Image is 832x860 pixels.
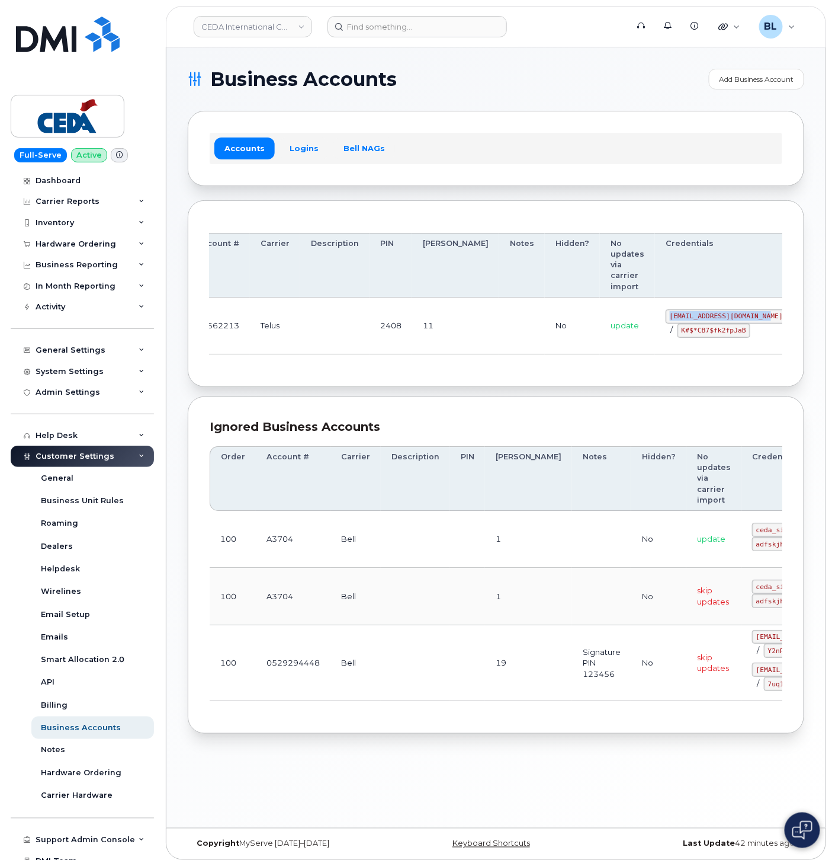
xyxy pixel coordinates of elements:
th: PIN [450,446,485,511]
span: skip updates [697,653,729,673]
td: 1 [485,511,572,568]
td: 19 [485,625,572,702]
a: Keyboard Shortcuts [452,839,530,848]
td: 100 [210,625,256,702]
td: Bell [330,511,381,568]
td: A3704 [256,568,330,625]
code: K#$*CB7$fk2fpJaB [677,324,750,338]
th: Description [300,233,370,298]
a: Bell NAGs [333,138,395,159]
th: No updates via carrier import [686,446,741,511]
th: [PERSON_NAME] [485,446,572,511]
td: No [545,298,600,354]
span: update [697,534,725,544]
td: Bell [330,568,381,625]
th: Carrier [330,446,381,511]
th: [PERSON_NAME] [412,233,499,298]
span: / [757,645,759,655]
th: Hidden? [631,446,686,511]
td: A3704 [256,511,330,568]
strong: Copyright [197,839,239,848]
code: [EMAIL_ADDRESS][DOMAIN_NAME] [666,309,787,324]
th: Credentials [655,233,798,298]
img: Open chat [792,821,812,840]
th: Account # [256,446,330,511]
a: Add Business Account [709,69,804,89]
th: No updates via carrier import [600,233,655,298]
div: 42 minutes ago [599,839,804,849]
td: 11 [412,298,499,354]
span: update [611,321,639,330]
td: No [631,625,686,702]
td: Telus [250,298,300,354]
span: Business Accounts [210,71,397,88]
a: Logins [280,138,329,159]
td: No [631,568,686,625]
code: 7uq1r6g@yJ [764,677,812,691]
td: 1 [485,568,572,625]
span: / [757,679,759,688]
td: 0529294448 [256,625,330,702]
th: Carrier [250,233,300,298]
th: Hidden? [545,233,600,298]
th: Description [381,446,450,511]
td: Signature PIN 123456 [572,625,631,702]
th: Order [210,446,256,511]
span: skip updates [697,586,729,606]
td: No [631,511,686,568]
code: Y2nPAe@Gvw6 [764,644,817,658]
td: 2408 [370,298,412,354]
th: Notes [572,446,631,511]
span: / [670,325,673,334]
div: MyServe [DATE]–[DATE] [188,839,393,849]
strong: Last Update [683,839,735,848]
th: Account # [186,233,250,298]
th: PIN [370,233,412,298]
a: Accounts [214,138,275,159]
td: Bell [330,625,381,702]
td: 100 [210,511,256,568]
td: 40562213 [186,298,250,354]
div: Ignored Business Accounts [210,418,782,436]
td: 100 [210,568,256,625]
th: Notes [499,233,545,298]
